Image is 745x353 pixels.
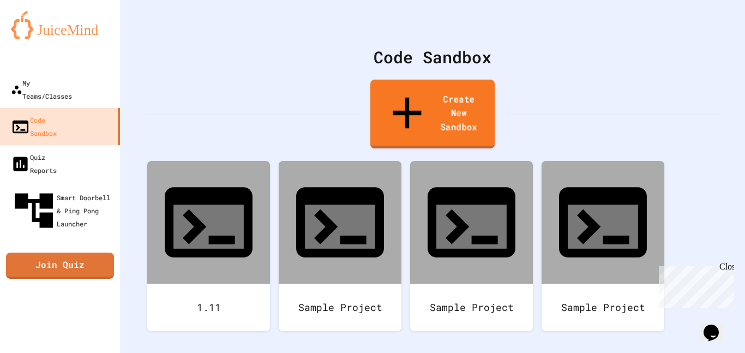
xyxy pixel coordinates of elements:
[147,161,270,331] a: 1.11
[11,76,72,103] div: My Teams/Classes
[147,45,718,69] div: Code Sandbox
[11,11,109,39] img: logo-orange.svg
[699,309,734,342] iframe: chat widget
[147,284,270,331] div: 1.11
[654,262,734,308] iframe: chat widget
[279,161,401,331] a: Sample Project
[6,253,114,279] a: Join Quiz
[542,284,664,331] div: Sample Project
[4,4,75,69] div: Chat with us now!Close
[542,161,664,331] a: Sample Project
[11,151,57,177] div: Quiz Reports
[11,188,116,234] div: Smart Doorbell & Ping Pong Launcher
[370,80,495,148] a: Create New Sandbox
[279,284,401,331] div: Sample Project
[410,161,533,331] a: Sample Project
[410,284,533,331] div: Sample Project
[11,113,57,140] div: Code Sandbox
